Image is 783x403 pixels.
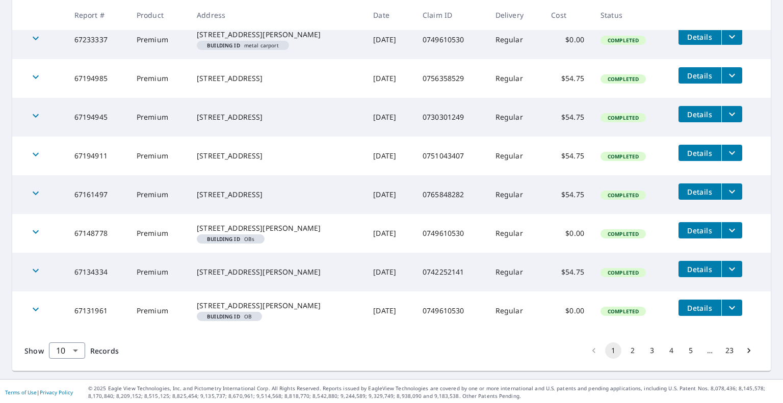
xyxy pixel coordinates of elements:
button: detailsBtn-67148778 [678,222,721,238]
button: Go to page 3 [644,342,660,359]
button: detailsBtn-67161497 [678,183,721,200]
td: 67194985 [66,59,128,98]
td: 0756358529 [414,59,487,98]
button: Go to page 2 [624,342,641,359]
td: 0749610530 [414,20,487,59]
td: Premium [128,137,189,175]
td: 67161497 [66,175,128,214]
em: Building ID [207,236,240,241]
span: Records [90,346,119,356]
td: 67194911 [66,137,128,175]
td: [DATE] [365,59,414,98]
span: Completed [602,192,645,199]
td: Regular [487,20,543,59]
td: 0730301249 [414,98,487,137]
td: Premium [128,253,189,291]
td: [DATE] [365,98,414,137]
td: [DATE] [365,253,414,291]
button: page 1 [605,342,621,359]
td: Regular [487,98,543,137]
button: filesDropdownBtn-67134334 [721,261,742,277]
td: Premium [128,175,189,214]
td: Premium [128,291,189,330]
div: Show 10 records [49,342,85,359]
td: [DATE] [365,175,414,214]
button: Go to page 5 [683,342,699,359]
div: … [702,345,718,356]
span: Completed [602,230,645,237]
td: 67194945 [66,98,128,137]
span: Details [685,226,715,235]
button: filesDropdownBtn-67194945 [721,106,742,122]
div: [STREET_ADDRESS] [197,112,357,122]
button: detailsBtn-67134334 [678,261,721,277]
td: 0749610530 [414,291,487,330]
span: Details [685,264,715,274]
span: Completed [602,37,645,44]
td: $0.00 [543,214,592,253]
td: $54.75 [543,137,592,175]
span: Details [685,32,715,42]
div: [STREET_ADDRESS] [197,190,357,200]
td: Regular [487,175,543,214]
button: filesDropdownBtn-67194911 [721,145,742,161]
button: filesDropdownBtn-67148778 [721,222,742,238]
td: $54.75 [543,59,592,98]
td: Regular [487,253,543,291]
span: Completed [602,153,645,160]
span: Details [685,71,715,80]
div: [STREET_ADDRESS][PERSON_NAME] [197,301,357,311]
td: $54.75 [543,175,592,214]
div: [STREET_ADDRESS][PERSON_NAME] [197,223,357,233]
em: Building ID [207,314,240,319]
div: 10 [49,336,85,365]
td: [DATE] [365,291,414,330]
button: detailsBtn-67194911 [678,145,721,161]
td: Premium [128,59,189,98]
td: $0.00 [543,291,592,330]
span: OB [201,314,258,319]
span: Show [24,346,44,356]
td: 0765848282 [414,175,487,214]
p: © 2025 Eagle View Technologies, Inc. and Pictometry International Corp. All Rights Reserved. Repo... [88,385,778,400]
button: filesDropdownBtn-67131961 [721,300,742,316]
em: Building ID [207,43,240,48]
span: Completed [602,114,645,121]
td: 67134334 [66,253,128,291]
td: 67148778 [66,214,128,253]
span: Details [685,148,715,158]
td: Regular [487,291,543,330]
td: $54.75 [543,98,592,137]
a: Terms of Use [5,389,37,396]
span: metal carport [201,43,285,48]
nav: pagination navigation [584,342,759,359]
td: 0751043407 [414,137,487,175]
span: Details [685,110,715,119]
span: OBs [201,236,260,241]
button: detailsBtn-67131961 [678,300,721,316]
td: $0.00 [543,20,592,59]
td: Premium [128,20,189,59]
span: Completed [602,75,645,83]
td: 67233337 [66,20,128,59]
td: Premium [128,98,189,137]
div: [STREET_ADDRESS] [197,151,357,161]
td: [DATE] [365,214,414,253]
span: Details [685,187,715,197]
span: Completed [602,308,645,315]
span: Details [685,303,715,313]
span: Completed [602,269,645,276]
div: [STREET_ADDRESS][PERSON_NAME] [197,30,357,40]
td: Premium [128,214,189,253]
td: 0742252141 [414,253,487,291]
td: Regular [487,59,543,98]
button: filesDropdownBtn-67194985 [721,67,742,84]
button: Go to page 4 [663,342,680,359]
button: detailsBtn-67194945 [678,106,721,122]
button: detailsBtn-67233337 [678,29,721,45]
a: Privacy Policy [40,389,73,396]
button: Go to next page [741,342,757,359]
button: filesDropdownBtn-67233337 [721,29,742,45]
div: [STREET_ADDRESS] [197,73,357,84]
td: $54.75 [543,253,592,291]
